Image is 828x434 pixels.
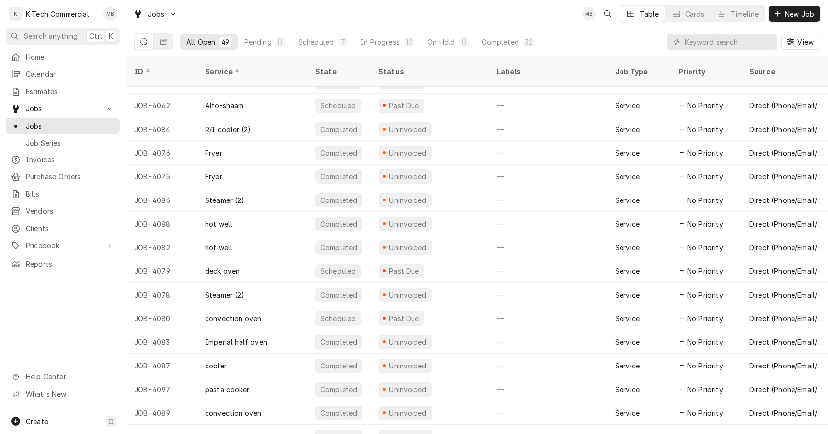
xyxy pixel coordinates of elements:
[319,242,358,253] div: Completed
[26,52,115,62] span: Home
[749,171,824,182] div: Direct (Phone/Email/etc.)
[615,313,640,324] div: Service
[769,6,820,22] button: New Job
[315,67,363,77] div: State
[89,31,102,41] span: Ctrl
[126,188,197,212] div: JOB-4086
[319,337,358,347] div: Completed
[749,313,824,324] div: Direct (Phone/Email/etc.)
[205,361,227,371] div: cooler
[205,266,240,276] div: deck oven
[6,83,120,100] a: Estimates
[687,195,723,205] span: No Priority
[319,124,358,134] div: Completed
[340,37,345,47] div: 7
[126,212,197,235] div: JOB-4088
[388,148,428,158] div: Uninvoiced
[126,165,197,188] div: JOB-4075
[360,37,400,47] div: In Progress
[489,259,607,283] div: —
[26,138,115,148] span: Job Series
[749,361,824,371] div: Direct (Phone/Email/etc.)
[461,37,467,47] div: 0
[205,242,232,253] div: hot well
[319,313,357,324] div: Scheduled
[615,219,640,229] div: Service
[687,408,723,418] span: No Priority
[6,28,120,45] button: Search anythingCtrlK
[205,408,261,418] div: convection oven
[489,354,607,377] div: —
[26,154,115,165] span: Invoices
[749,242,824,253] div: Direct (Phone/Email/etc.)
[6,118,120,134] a: Jobs
[388,242,428,253] div: Uninvoiced
[24,31,78,41] span: Search anything
[731,9,759,19] div: Timeline
[26,171,115,182] span: Purchase Orders
[615,242,640,253] div: Service
[319,361,358,371] div: Completed
[687,313,723,324] span: No Priority
[489,165,607,188] div: —
[687,384,723,395] span: No Priority
[205,219,232,229] div: hot well
[615,148,640,158] div: Service
[489,188,607,212] div: —
[126,401,197,425] div: JOB-4089
[489,141,607,165] div: —
[388,266,421,276] div: Past Due
[6,368,120,385] a: Go to Help Center
[319,148,358,158] div: Completed
[26,206,115,216] span: Vendors
[687,266,723,276] span: No Priority
[615,266,640,276] div: Service
[126,283,197,306] div: JOB-4078
[388,408,428,418] div: Uninvoiced
[388,337,428,347] div: Uninvoiced
[6,220,120,236] a: Clients
[615,384,640,395] div: Service
[615,337,640,347] div: Service
[126,117,197,141] div: JOB-4084
[615,171,640,182] div: Service
[388,100,421,111] div: Past Due
[749,408,824,418] div: Direct (Phone/Email/etc.)
[388,219,428,229] div: Uninvoiced
[26,189,115,199] span: Bills
[687,242,723,253] span: No Priority
[148,9,165,19] span: Jobs
[244,37,272,47] div: Pending
[749,148,824,158] div: Direct (Phone/Email/etc.)
[6,49,120,65] a: Home
[205,290,244,300] div: Steamer (2)
[205,195,244,205] div: Steamer (2)
[489,283,607,306] div: —
[687,148,723,158] span: No Priority
[108,416,113,427] span: C
[749,266,824,276] div: Direct (Phone/Email/etc.)
[319,266,357,276] div: Scheduled
[388,313,421,324] div: Past Due
[126,259,197,283] div: JOB-4079
[749,67,822,77] div: Source
[134,67,187,77] div: ID
[406,37,413,47] div: 10
[26,259,115,269] span: Reports
[685,9,705,19] div: Cards
[6,237,120,254] a: Go to Pricebook
[525,37,533,47] div: 32
[489,330,607,354] div: —
[126,330,197,354] div: JOB-4083
[6,203,120,219] a: Vendors
[26,86,115,97] span: Estimates
[388,361,428,371] div: Uninvoiced
[205,100,244,111] div: Alto-shaam
[615,195,640,205] div: Service
[205,313,261,324] div: convection oven
[186,37,215,47] div: All Open
[205,148,222,158] div: Fryer
[26,9,98,19] div: K-Tech Commercial Kitchen Repair & Maintenance
[749,290,824,300] div: Direct (Phone/Email/etc.)
[489,212,607,235] div: —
